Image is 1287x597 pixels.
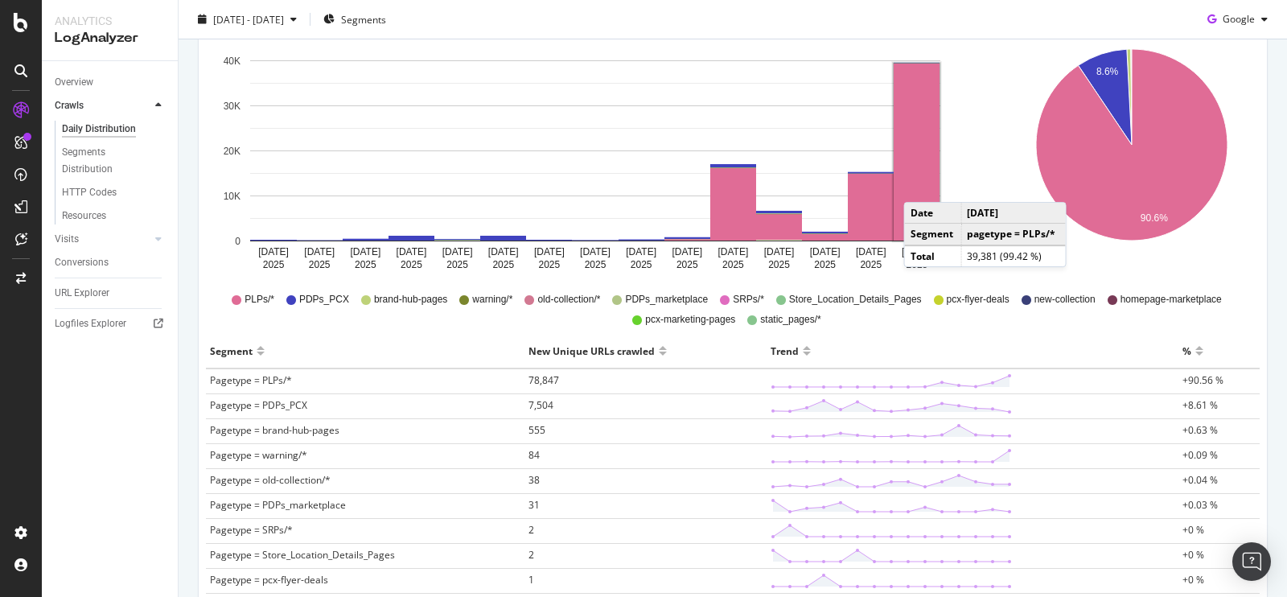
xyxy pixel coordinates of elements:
text: [DATE] [397,246,427,257]
button: Google [1201,6,1274,32]
text: 2025 [539,259,561,270]
div: HTTP Codes [62,184,117,201]
span: +0 % [1182,573,1204,587]
span: +0.09 % [1182,448,1218,462]
span: brand-hub-pages [374,293,447,307]
text: 2025 [631,259,652,270]
span: 2 [528,548,534,562]
span: [DATE] - [DATE] [213,12,284,26]
span: 38 [528,473,540,487]
span: +0 % [1182,523,1204,537]
span: Pagetype = old-collection/* [210,473,331,487]
span: 7,504 [528,398,553,412]
span: Segments [341,12,386,26]
text: 2025 [907,259,928,270]
span: Pagetype = brand-hub-pages [210,423,339,437]
div: Visits [55,231,79,248]
text: 2025 [676,259,698,270]
text: 2025 [814,259,836,270]
text: 30K [224,101,241,112]
div: Analytics [55,13,165,29]
span: Pagetype = pcx-flyer-deals [210,573,328,587]
span: warning/* [472,293,512,307]
a: Logfiles Explorer [55,315,167,332]
text: 2025 [492,259,514,270]
span: 31 [528,498,540,512]
span: PDPs_marketplace [625,293,708,307]
span: Google [1223,12,1255,26]
text: [DATE] [902,246,932,257]
a: URL Explorer [55,285,167,302]
text: 10K [224,191,241,202]
text: [DATE] [672,246,702,257]
div: % [1182,338,1191,364]
span: 84 [528,448,540,462]
a: Daily Distribution [62,121,167,138]
span: +0 % [1182,548,1204,562]
span: Pagetype = PDPs_PCX [210,398,307,412]
svg: A chart. [1012,36,1252,278]
text: 2025 [446,259,468,270]
text: 2025 [585,259,606,270]
span: Pagetype = SRPs/* [210,523,293,537]
text: [DATE] [764,246,795,257]
a: HTTP Codes [62,184,167,201]
div: Conversions [55,254,109,271]
text: 2025 [263,259,285,270]
text: 90.6% [1140,213,1167,224]
text: 2025 [401,259,422,270]
text: [DATE] [626,246,656,257]
span: Store_Location_Details_Pages [789,293,922,307]
span: +8.61 % [1182,398,1218,412]
text: 2025 [309,259,331,270]
text: [DATE] [810,246,841,257]
div: Open Intercom Messenger [1232,542,1271,581]
button: Segments [317,6,393,32]
a: Overview [55,74,167,91]
span: Pagetype = PDPs_marketplace [210,498,346,512]
a: Conversions [55,254,167,271]
span: Pagetype = PLPs/* [210,373,292,387]
div: Segments Distribution [62,144,151,178]
text: [DATE] [488,246,519,257]
div: LogAnalyzer [55,29,165,47]
text: [DATE] [350,246,380,257]
text: 2025 [722,259,744,270]
text: 40K [224,56,241,67]
td: Date [905,203,961,224]
div: Segment [210,338,253,364]
td: pagetype = PLPs/* [961,224,1066,245]
text: [DATE] [534,246,565,257]
span: SRPs/* [733,293,764,307]
span: PDPs_PCX [299,293,349,307]
svg: A chart. [212,36,978,278]
span: +0.03 % [1182,498,1218,512]
a: Crawls [55,97,150,114]
span: Pagetype = warning/* [210,448,307,462]
a: Resources [62,208,167,224]
td: Segment [905,224,961,245]
text: 0 [235,236,241,247]
div: Overview [55,74,93,91]
span: +0.63 % [1182,423,1218,437]
button: [DATE] - [DATE] [191,6,303,32]
div: URL Explorer [55,285,109,302]
text: 2025 [860,259,882,270]
text: 2025 [768,259,790,270]
span: new-collection [1034,293,1096,307]
div: New Unique URLs crawled [528,338,655,364]
span: static_pages/* [760,313,820,327]
text: [DATE] [304,246,335,257]
div: Daily Distribution [62,121,136,138]
span: 555 [528,423,545,437]
text: [DATE] [258,246,289,257]
span: pcx-marketing-pages [645,313,735,327]
text: [DATE] [856,246,886,257]
text: 8.6% [1096,66,1118,77]
span: pcx-flyer-deals [947,293,1009,307]
div: Logfiles Explorer [55,315,126,332]
td: Total [905,245,961,266]
span: old-collection/* [537,293,600,307]
span: 1 [528,573,534,587]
